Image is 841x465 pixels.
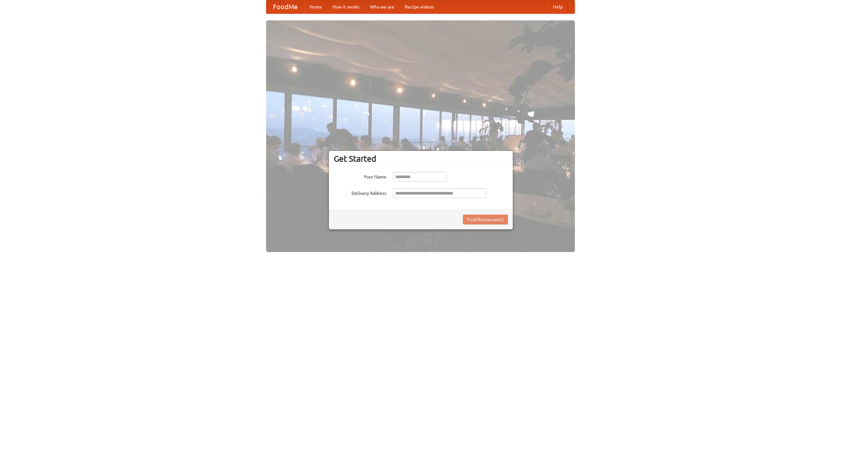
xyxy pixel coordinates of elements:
a: Help [548,0,568,13]
a: Recipe videos [399,0,439,13]
a: Home [304,0,327,13]
a: How it works [327,0,365,13]
a: FoodMe [266,0,304,13]
h3: Get Started [334,154,508,164]
a: Who we are [365,0,399,13]
label: Delivery Address [334,188,386,197]
label: Your Name [334,172,386,180]
button: Find Restaurants! [463,215,508,224]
